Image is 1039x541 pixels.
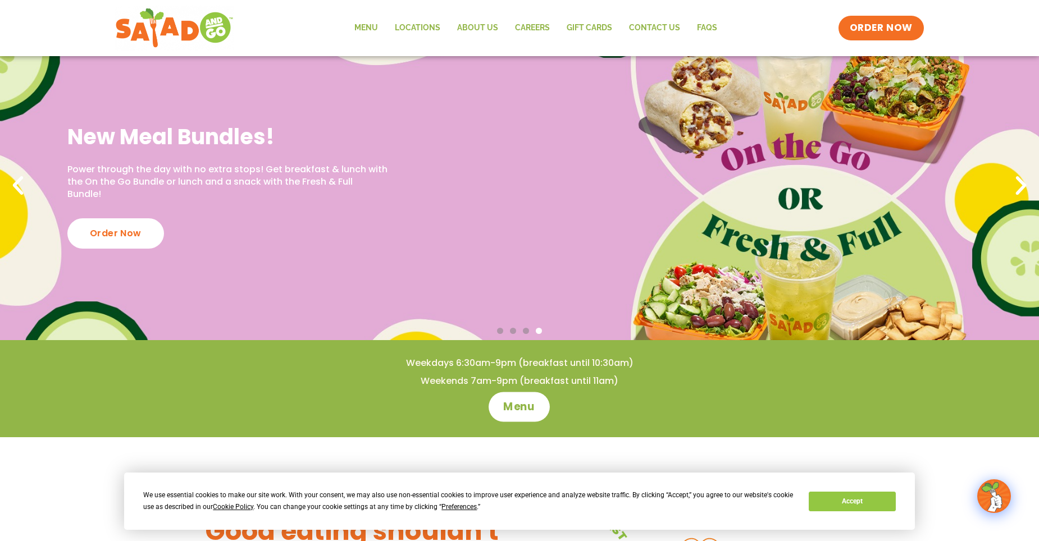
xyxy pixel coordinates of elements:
span: Menu [504,400,536,414]
a: FAQs [689,15,726,41]
span: Go to slide 3 [523,328,529,334]
span: Cookie Policy [213,503,253,511]
a: ORDER NOW [839,16,924,40]
a: GIFT CARDS [558,15,621,41]
a: Contact Us [621,15,689,41]
button: Accept [809,492,895,511]
div: Previous slide [6,173,30,198]
h2: New Meal Bundles! [67,123,388,150]
p: Power through the day with no extra stops! Get breakfast & lunch with the On the Go Bundle or lun... [67,163,388,201]
nav: Menu [346,15,726,41]
div: Order Now [67,218,164,249]
div: We use essential cookies to make our site work. With your consent, we may also use non-essential ... [143,489,795,513]
span: Go to slide 4 [536,328,542,334]
span: ORDER NOW [850,21,913,35]
span: Go to slide 1 [497,328,503,334]
span: Preferences [441,503,477,511]
span: Go to slide 2 [510,328,516,334]
img: wpChatIcon [978,480,1010,512]
a: Locations [386,15,449,41]
h4: Weekends 7am-9pm (breakfast until 11am) [22,375,1017,387]
div: Cookie Consent Prompt [124,473,915,530]
a: About Us [449,15,507,41]
a: Menu [489,392,550,421]
a: Careers [507,15,558,41]
div: Next slide [1009,173,1033,198]
img: new-SAG-logo-768×292 [115,6,234,51]
a: Menu [346,15,386,41]
h4: Weekdays 6:30am-9pm (breakfast until 10:30am) [22,357,1017,369]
